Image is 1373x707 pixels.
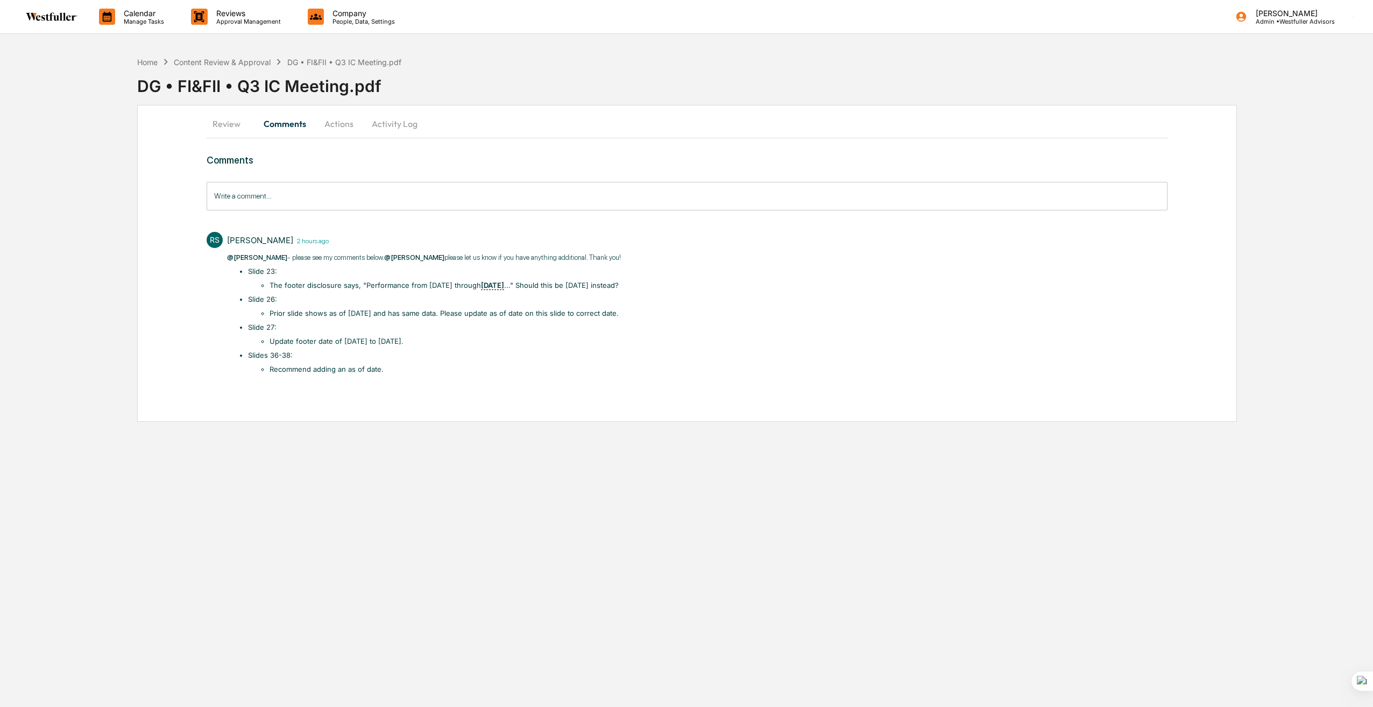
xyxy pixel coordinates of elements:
[270,336,621,347] li: Update footer date of [DATE] to [DATE].
[324,9,400,18] p: Company
[207,154,1167,166] h3: Comments
[1339,671,1368,701] iframe: Open customer support
[248,322,621,347] li: Slide 27:
[227,252,621,263] p: - please see my comments below. please let us know if you have anything additional. Thank you!
[115,18,169,25] p: Manage Tasks
[115,9,169,18] p: Calendar
[174,58,271,67] div: Content Review & Approval
[26,12,77,21] img: logo
[137,68,1373,96] div: DG • FI&FII • Q3 IC Meeting.pdf
[248,266,621,291] li: ​Slide 23:
[207,111,255,137] button: Review
[1247,18,1335,25] p: Admin • Westfuller Advisors
[481,281,504,290] u: [DATE]
[363,111,426,137] button: Activity Log
[248,294,621,319] li: Slide 26:
[248,350,621,375] li: Slides 36-38:
[227,235,293,245] div: [PERSON_NAME]
[384,253,444,261] span: @[PERSON_NAME]
[137,58,158,67] div: Home
[287,58,401,67] div: DG • FI&FII • Q3 IC Meeting.pdf
[207,111,1167,137] div: secondary tabs example
[208,18,286,25] p: Approval Management
[255,111,315,137] button: Comments
[270,364,621,375] li: Recommend adding an as of date.
[270,280,621,291] li: The footer disclosure says, "Performance from [DATE] through ..." Should this be [DATE] instead?
[208,9,286,18] p: Reviews
[324,18,400,25] p: People, Data, Settings
[207,232,223,248] div: RS
[270,308,621,319] li: Prior slide shows as of [DATE] and has same data. Please update as of date on this slide to corre...
[293,236,329,245] time: Monday, September 15, 2025 at 2:47:02 PM PDT
[227,253,287,261] span: @[PERSON_NAME]
[1247,9,1335,18] p: [PERSON_NAME]
[315,111,363,137] button: Actions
